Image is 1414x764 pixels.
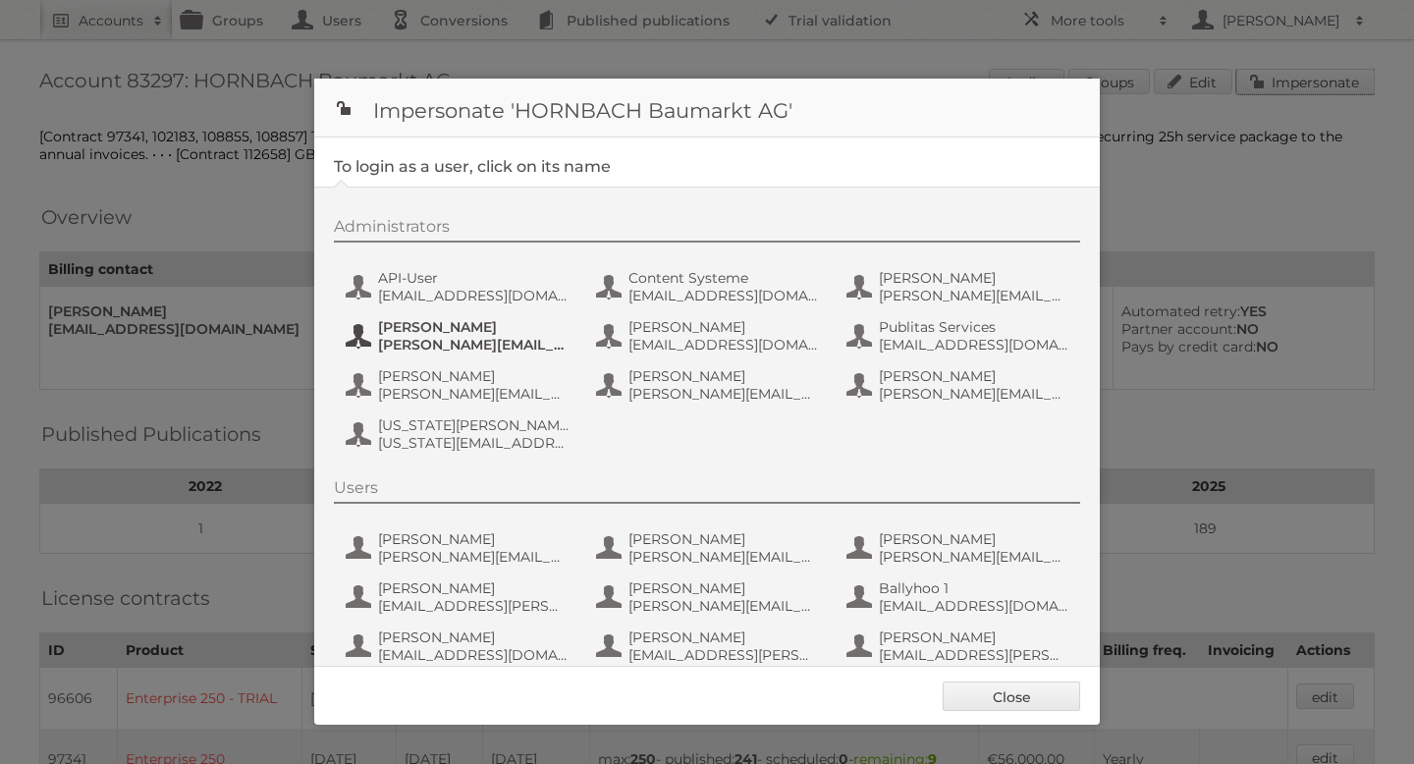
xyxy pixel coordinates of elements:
span: [PERSON_NAME][EMAIL_ADDRESS][PERSON_NAME][PERSON_NAME][DOMAIN_NAME] [879,385,1069,403]
span: [PERSON_NAME] [378,579,569,597]
span: [EMAIL_ADDRESS][PERSON_NAME][PERSON_NAME][DOMAIN_NAME] [628,646,819,664]
button: [PERSON_NAME] [PERSON_NAME][EMAIL_ADDRESS][PERSON_NAME][PERSON_NAME][DOMAIN_NAME] [344,365,574,405]
a: Close [943,682,1080,711]
button: [PERSON_NAME] [EMAIL_ADDRESS][DOMAIN_NAME] [344,627,574,666]
span: [PERSON_NAME] [628,530,819,548]
span: [PERSON_NAME] [378,318,569,336]
button: [PERSON_NAME] [EMAIL_ADDRESS][PERSON_NAME][PERSON_NAME][DOMAIN_NAME] [344,577,574,617]
button: API-User [EMAIL_ADDRESS][DOMAIN_NAME] [344,267,574,306]
span: [PERSON_NAME][EMAIL_ADDRESS][DOMAIN_NAME] [628,548,819,566]
button: [PERSON_NAME] [PERSON_NAME][EMAIL_ADDRESS][PERSON_NAME][DOMAIN_NAME] [844,267,1075,306]
span: [PERSON_NAME][EMAIL_ADDRESS][PERSON_NAME][DOMAIN_NAME] [879,287,1069,304]
span: [PERSON_NAME] [628,628,819,646]
span: [PERSON_NAME][EMAIL_ADDRESS][PERSON_NAME][PERSON_NAME][DOMAIN_NAME] [378,385,569,403]
button: [PERSON_NAME] [EMAIL_ADDRESS][PERSON_NAME][PERSON_NAME][DOMAIN_NAME] [594,627,825,666]
button: Publitas Services [EMAIL_ADDRESS][DOMAIN_NAME] [844,316,1075,355]
span: [EMAIL_ADDRESS][DOMAIN_NAME] [879,597,1069,615]
button: [PERSON_NAME] [EMAIL_ADDRESS][DOMAIN_NAME] [594,316,825,355]
span: [PERSON_NAME] [628,367,819,385]
span: [PERSON_NAME][EMAIL_ADDRESS][PERSON_NAME][DOMAIN_NAME] [879,548,1069,566]
span: [EMAIL_ADDRESS][DOMAIN_NAME] [628,336,819,354]
div: Administrators [334,217,1080,243]
span: [PERSON_NAME] [628,579,819,597]
span: [PERSON_NAME] [378,530,569,548]
span: Publitas Services [879,318,1069,336]
span: Ballyhoo 1 [879,579,1069,597]
span: [US_STATE][EMAIL_ADDRESS][DOMAIN_NAME] [378,434,569,452]
h1: Impersonate 'HORNBACH Baumarkt AG' [314,79,1100,137]
button: [PERSON_NAME] [PERSON_NAME][EMAIL_ADDRESS][PERSON_NAME][PERSON_NAME][DOMAIN_NAME] [844,365,1075,405]
span: [PERSON_NAME] [628,318,819,336]
button: [PERSON_NAME] [PERSON_NAME][EMAIL_ADDRESS][DOMAIN_NAME] [594,528,825,568]
button: Content Systeme [EMAIL_ADDRESS][DOMAIN_NAME] [594,267,825,306]
span: [EMAIL_ADDRESS][DOMAIN_NAME] [378,646,569,664]
button: [PERSON_NAME] [PERSON_NAME][EMAIL_ADDRESS][DOMAIN_NAME] [344,528,574,568]
button: [PERSON_NAME] [PERSON_NAME][EMAIL_ADDRESS][PERSON_NAME][DOMAIN_NAME] [844,528,1075,568]
span: [PERSON_NAME][EMAIL_ADDRESS][DOMAIN_NAME] [378,336,569,354]
span: [PERSON_NAME][EMAIL_ADDRESS][PERSON_NAME][DOMAIN_NAME] [628,597,819,615]
button: [PERSON_NAME] [PERSON_NAME][EMAIL_ADDRESS][DOMAIN_NAME] [594,365,825,405]
span: [PERSON_NAME] [879,269,1069,287]
span: [EMAIL_ADDRESS][DOMAIN_NAME] [628,287,819,304]
span: [PERSON_NAME] [879,367,1069,385]
div: Users [334,478,1080,504]
button: Ballyhoo 1 [EMAIL_ADDRESS][DOMAIN_NAME] [844,577,1075,617]
span: [EMAIL_ADDRESS][DOMAIN_NAME] [378,287,569,304]
button: [PERSON_NAME] [PERSON_NAME][EMAIL_ADDRESS][DOMAIN_NAME] [344,316,574,355]
span: [EMAIL_ADDRESS][DOMAIN_NAME] [879,336,1069,354]
span: [PERSON_NAME][EMAIL_ADDRESS][DOMAIN_NAME] [378,548,569,566]
button: [PERSON_NAME] [EMAIL_ADDRESS][PERSON_NAME][PERSON_NAME][DOMAIN_NAME] [844,627,1075,666]
legend: To login as a user, click on its name [334,157,611,176]
button: [PERSON_NAME] [PERSON_NAME][EMAIL_ADDRESS][PERSON_NAME][DOMAIN_NAME] [594,577,825,617]
span: [EMAIL_ADDRESS][PERSON_NAME][PERSON_NAME][DOMAIN_NAME] [879,646,1069,664]
span: [PERSON_NAME] [378,628,569,646]
span: [PERSON_NAME] [378,367,569,385]
span: [PERSON_NAME] [879,628,1069,646]
span: [US_STATE][PERSON_NAME] [378,416,569,434]
span: [PERSON_NAME] [879,530,1069,548]
span: Content Systeme [628,269,819,287]
button: [US_STATE][PERSON_NAME] [US_STATE][EMAIL_ADDRESS][DOMAIN_NAME] [344,414,574,454]
span: [EMAIL_ADDRESS][PERSON_NAME][PERSON_NAME][DOMAIN_NAME] [378,597,569,615]
span: API-User [378,269,569,287]
span: [PERSON_NAME][EMAIL_ADDRESS][DOMAIN_NAME] [628,385,819,403]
